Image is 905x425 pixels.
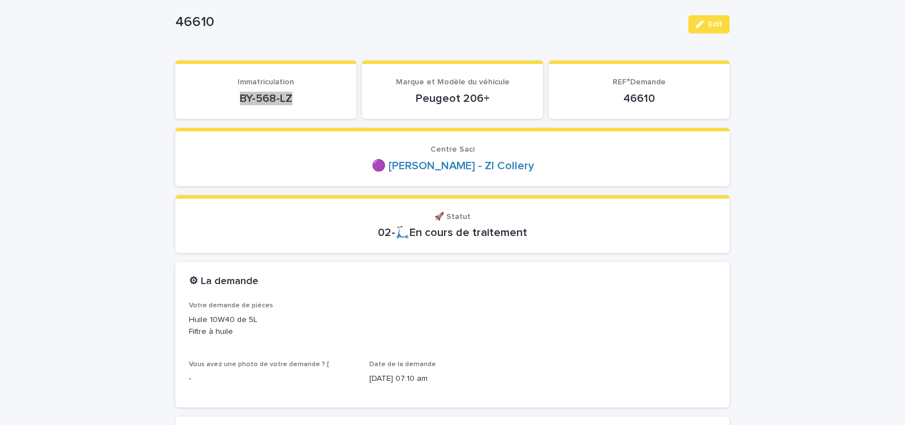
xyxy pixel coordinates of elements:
[613,78,666,86] span: REF°Demande
[189,276,258,288] h2: ⚙ La demande
[434,213,471,221] span: 🚀 Statut
[238,78,294,86] span: Immatriculation
[189,361,329,368] span: Vous avez une photo de votre demande ? [
[189,314,716,338] p: Huile 10W40 de 5L Filtre à huile
[189,226,716,239] p: 02-🛴En cours de traitement
[189,373,356,385] p: -
[189,302,273,309] span: Votre demande de pièces
[369,373,536,385] p: [DATE] 07:10 am
[376,92,529,105] p: Peugeot 206+
[430,145,475,153] span: Centre Saci
[708,20,722,28] span: Edit
[372,159,534,173] a: 🟣 [PERSON_NAME] - ZI Collery
[175,14,679,31] p: 46610
[369,361,436,368] span: Date de la demande
[562,92,716,105] p: 46610
[688,15,730,33] button: Edit
[396,78,510,86] span: Marque et Modèle du véhicule
[189,92,343,105] p: BY-568-LZ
